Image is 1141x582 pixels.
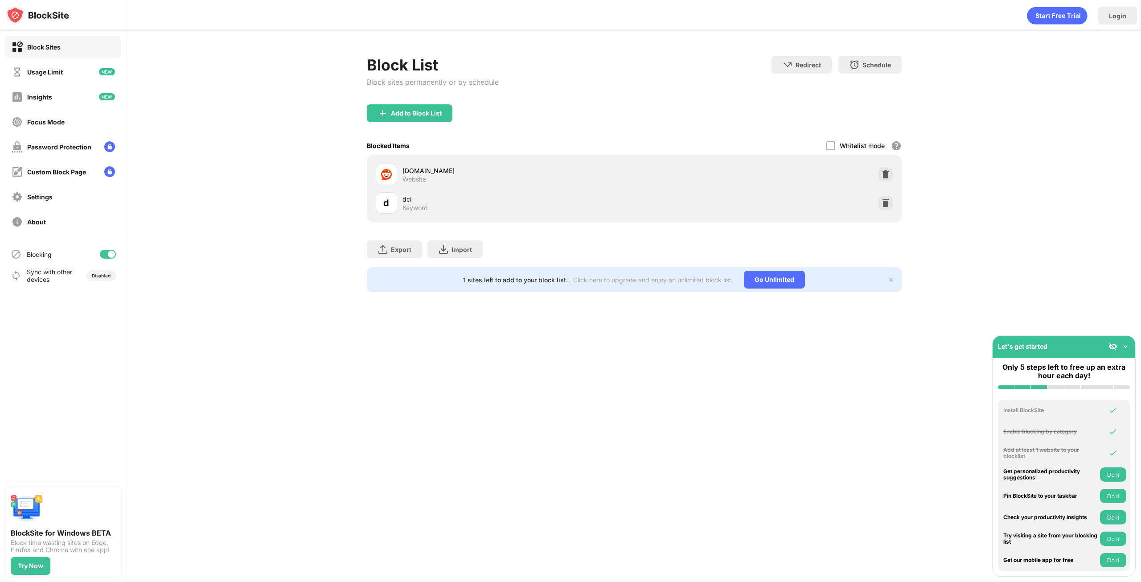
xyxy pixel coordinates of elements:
[12,141,23,153] img: password-protection-off.svg
[1027,7,1088,25] div: animation
[11,270,21,281] img: sync-icon.svg
[99,93,115,100] img: new-icon.svg
[1108,427,1117,436] img: omni-check.svg
[1108,449,1117,458] img: omni-check.svg
[12,91,23,103] img: insights-off.svg
[402,194,634,204] div: dci
[1003,532,1098,545] div: Try visiting a site from your blocking list
[402,175,426,183] div: Website
[381,169,392,180] img: favicons
[840,142,885,149] div: Whitelist mode
[12,191,23,202] img: settings-off.svg
[383,196,389,210] div: d
[1109,12,1126,20] div: Login
[104,141,115,152] img: lock-menu.svg
[27,193,53,201] div: Settings
[887,276,895,283] img: x-button.svg
[1100,489,1126,503] button: Do it
[1100,553,1126,567] button: Do it
[27,43,61,51] div: Block Sites
[27,168,86,176] div: Custom Block Page
[998,343,1047,350] div: Let's get started
[12,116,23,128] img: focus-off.svg
[402,204,428,212] div: Keyword
[12,216,23,227] img: about-off.svg
[27,143,91,151] div: Password Protection
[796,61,821,69] div: Redirect
[998,363,1130,380] div: Only 5 steps left to free up an extra hour each day!
[573,276,733,284] div: Click here to upgrade and enjoy an unlimited block list.
[1003,514,1098,520] div: Check your productivity insights
[1003,407,1098,413] div: Install BlockSite
[99,68,115,75] img: new-icon.svg
[1100,532,1126,546] button: Do it
[1108,406,1117,415] img: omni-check.svg
[463,276,568,284] div: 1 sites left to add to your block list.
[744,271,805,289] div: Go Unlimited
[27,68,63,76] div: Usage Limit
[1003,557,1098,563] div: Get our mobile app for free
[6,6,69,24] img: logo-blocksite.svg
[12,41,23,53] img: block-on.svg
[11,249,21,260] img: blocking-icon.svg
[27,251,52,258] div: Blocking
[12,66,23,78] img: time-usage-off.svg
[92,273,111,278] div: Disabled
[27,118,65,126] div: Focus Mode
[12,166,23,177] img: customize-block-page-off.svg
[1003,429,1098,435] div: Enable blocking by category
[1121,342,1130,351] img: omni-setup-toggle.svg
[862,61,891,69] div: Schedule
[391,246,411,253] div: Export
[391,110,442,117] div: Add to Block List
[367,142,410,149] div: Blocked Items
[11,493,43,525] img: push-desktop.svg
[11,528,116,537] div: BlockSite for Windows BETA
[402,166,634,175] div: [DOMAIN_NAME]
[18,562,43,570] div: Try Now
[27,218,46,226] div: About
[1003,447,1098,460] div: Add at least 1 website to your blocklist
[1100,467,1126,482] button: Do it
[27,93,52,101] div: Insights
[451,246,472,253] div: Import
[104,166,115,177] img: lock-menu.svg
[1003,493,1098,499] div: Pin BlockSite to your taskbar
[1108,342,1117,351] img: eye-not-visible.svg
[367,78,499,87] div: Block sites permanently or by schedule
[27,268,73,283] div: Sync with other devices
[367,56,499,74] div: Block List
[11,539,116,553] div: Block time wasting sites on Edge, Firefox and Chrome with one app!
[1003,468,1098,481] div: Get personalized productivity suggestions
[1100,510,1126,524] button: Do it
